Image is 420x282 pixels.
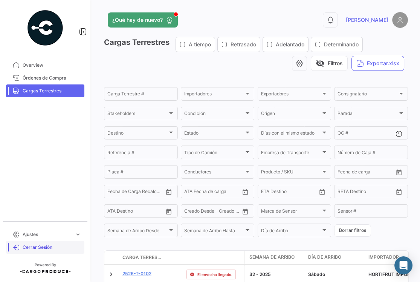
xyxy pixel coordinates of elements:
[23,231,72,238] span: Ajustes
[261,210,321,215] span: Marca de Sensor
[184,112,244,117] span: Condición
[261,151,321,156] span: Empresa de Transporte
[394,256,412,274] div: Abrir Intercom Messenger
[305,251,365,264] datatable-header-cell: Día de Arribo
[249,271,302,278] div: 32 - 2025
[316,59,325,68] span: visibility_off
[249,254,295,261] span: Semana de Arribo
[276,41,304,48] span: Adelantado
[107,132,168,137] span: Destino
[261,190,275,195] input: Desde
[163,186,174,198] button: Open calendar
[308,254,341,261] span: Día de Arribo
[23,87,81,94] span: Cargas Terrestres
[356,170,383,176] input: Hasta
[136,210,162,215] input: ATA Hasta
[184,229,244,234] span: Semana de Arribo Hasta
[6,84,84,97] a: Cargas Terrestres
[122,254,162,261] span: Carga Terrestre #
[213,190,240,195] input: ATD Hasta
[26,9,64,47] img: powered-by.png
[184,210,208,215] input: Creado Desde
[393,167,405,178] button: Open calendar
[6,59,84,72] a: Overview
[261,170,321,176] span: Producto / SKU
[324,41,359,48] span: Determinando
[107,271,115,278] a: Expand/Collapse Row
[240,206,251,217] button: Open calendar
[392,12,408,28] img: placeholder-user.png
[107,190,121,195] input: Desde
[338,190,351,195] input: Desde
[261,132,321,137] span: Días con el mismo estado
[184,151,244,156] span: Tipo de Camión
[245,251,305,264] datatable-header-cell: Semana de Arribo
[308,271,362,278] div: Sábado
[240,186,251,198] button: Open calendar
[165,254,183,261] datatable-header-cell: Póliza
[197,271,232,277] span: El envío ha llegado.
[263,37,308,52] button: Adelantado
[316,186,328,198] button: Open calendar
[351,56,404,71] button: Exportar.xlsx
[163,206,174,217] button: Open calendar
[311,56,348,71] button: visibility_offFiltros
[184,132,244,137] span: Estado
[107,229,168,234] span: Semana de Arribo Desde
[334,224,371,237] button: Borrar filtros
[184,92,244,98] span: Importadores
[214,210,240,215] input: Creado Hasta
[112,16,163,24] span: ¿Qué hay de nuevo?
[184,170,244,176] span: Conductores
[261,229,321,234] span: Día de Arribo
[104,37,365,52] h3: Cargas Terrestres
[75,231,81,238] span: expand_more
[23,62,81,69] span: Overview
[338,92,398,98] span: Consignatario
[311,37,362,52] button: Determinando
[368,254,399,261] span: Importador
[23,244,81,251] span: Cerrar Sesión
[122,270,151,277] a: 2526-T-0102
[119,251,165,264] datatable-header-cell: Carga Terrestre #
[107,210,130,215] input: ATA Desde
[108,12,178,28] button: ¿Qué hay de nuevo?
[231,41,256,48] span: Retrasado
[218,37,260,52] button: Retrasado
[280,190,306,195] input: Hasta
[126,190,153,195] input: Hasta
[393,186,405,198] button: Open calendar
[184,190,208,195] input: ATD Desde
[176,37,215,52] button: A tiempo
[107,112,168,117] span: Stakeholders
[261,112,321,117] span: Origen
[338,170,351,176] input: Desde
[189,41,211,48] span: A tiempo
[23,75,81,81] span: Órdenes de Compra
[183,254,244,261] datatable-header-cell: Estado de Envio
[346,16,388,24] span: [PERSON_NAME]
[356,190,383,195] input: Hasta
[338,112,398,117] span: Parada
[6,72,84,84] a: Órdenes de Compra
[261,92,321,98] span: Exportadores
